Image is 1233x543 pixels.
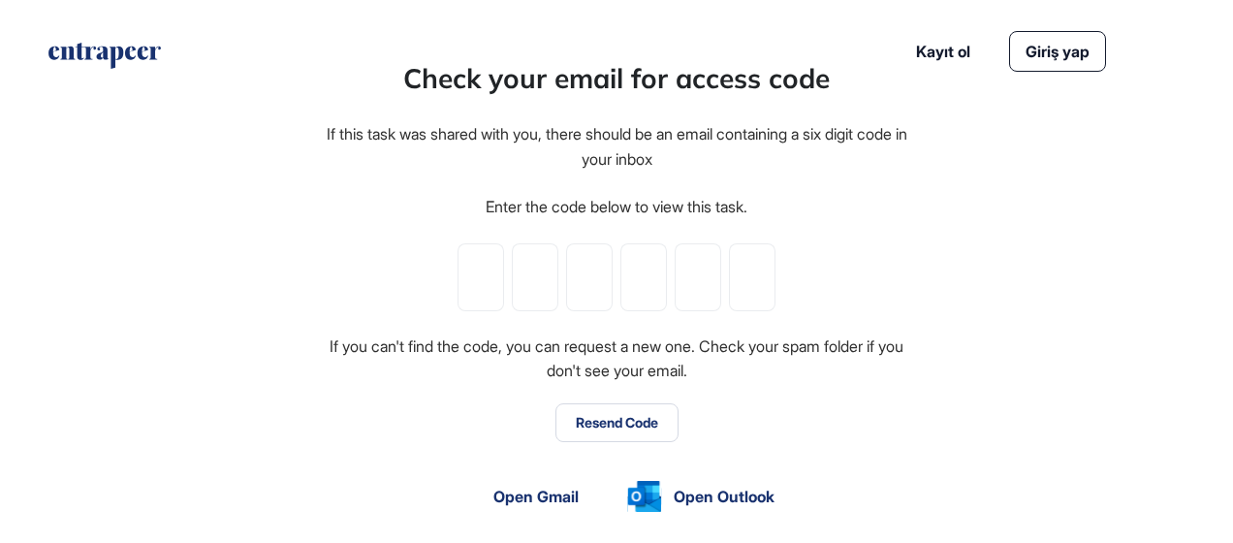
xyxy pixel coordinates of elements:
a: Open Outlook [627,481,775,512]
span: Open Outlook [674,485,775,508]
a: Giriş yap [1009,31,1106,72]
a: Open Gmail [458,485,579,508]
div: If this task was shared with you, there should be an email containing a six digit code in your inbox [324,122,909,172]
a: entrapeer-logo [47,43,163,76]
button: Resend Code [555,403,679,442]
span: Open Gmail [493,485,579,508]
div: Enter the code below to view this task. [486,195,747,220]
a: Kayıt ol [916,40,970,63]
div: If you can't find the code, you can request a new one. Check your spam folder if you don't see yo... [324,335,909,384]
